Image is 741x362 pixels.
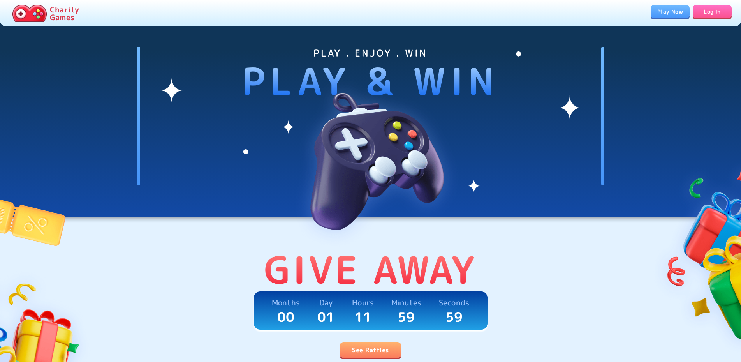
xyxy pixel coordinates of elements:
p: 00 [277,309,295,325]
p: Seconds [439,296,469,309]
img: shines [160,47,581,198]
a: Charity Games [9,3,82,23]
p: 59 [445,309,463,325]
p: Hours [352,296,374,309]
a: Months00Day01Hours11Minutes59Seconds59 [254,291,488,330]
img: gifts [650,150,741,357]
img: Charity.Games [12,5,47,22]
a: Log In [693,5,732,18]
p: Charity Games [50,5,79,21]
a: Play Now [651,5,690,18]
p: Day [319,296,332,309]
p: 01 [317,309,335,325]
p: Months [272,296,300,309]
p: Minutes [391,296,421,309]
p: 59 [398,309,415,325]
p: 11 [354,309,372,325]
p: Give Away [264,248,477,291]
img: hero-image [273,59,468,254]
a: See Raffles [340,342,401,358]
